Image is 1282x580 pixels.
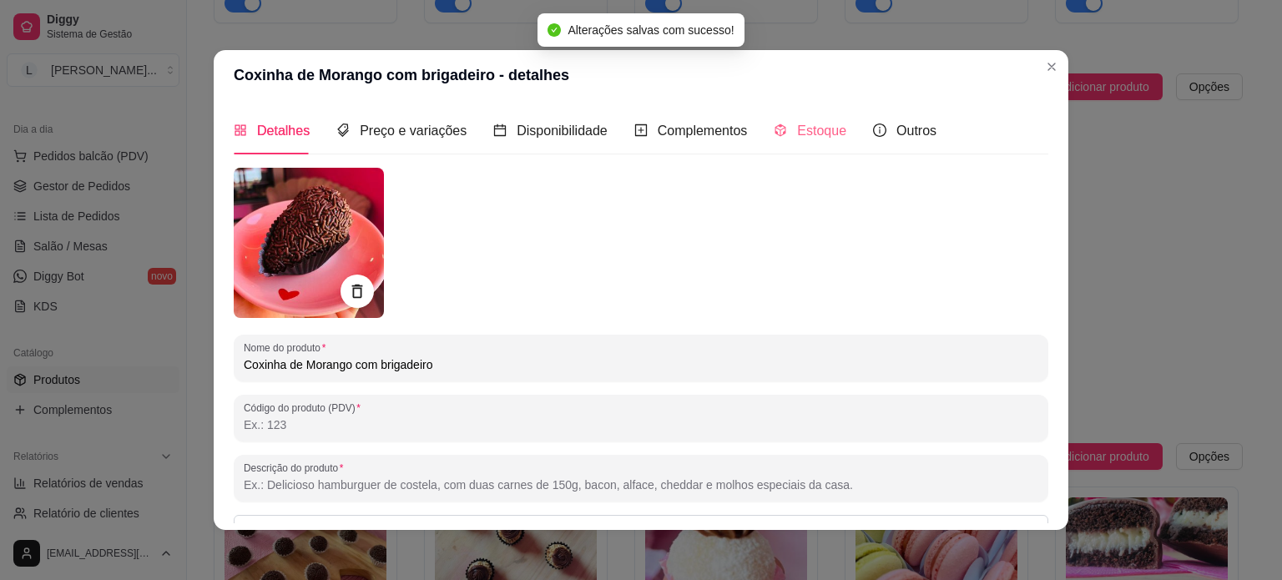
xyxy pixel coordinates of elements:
span: plus-square [634,124,648,137]
label: Nome do produto [244,340,331,355]
header: Coxinha de Morango com brigadeiro - detalhes [214,50,1068,100]
span: check-circle [548,23,561,37]
span: Detalhes [257,124,310,138]
span: info-circle [873,124,886,137]
input: Descrição do produto [244,477,1038,493]
span: Disponibilidade [517,124,608,138]
label: Descrição do produto [244,461,349,475]
span: Outros [896,124,936,138]
span: code-sandbox [774,124,787,137]
button: Close [1038,53,1065,80]
img: produto [234,168,384,318]
label: Código do produto (PDV) [244,401,366,415]
input: Nome do produto [244,356,1038,373]
span: appstore [234,124,247,137]
span: tags [336,124,350,137]
span: calendar [493,124,507,137]
span: Preço e variações [360,124,467,138]
span: Alterações salvas com sucesso! [568,23,734,37]
span: Complementos [658,124,748,138]
input: Código do produto (PDV) [244,416,1038,433]
span: Estoque [797,124,846,138]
